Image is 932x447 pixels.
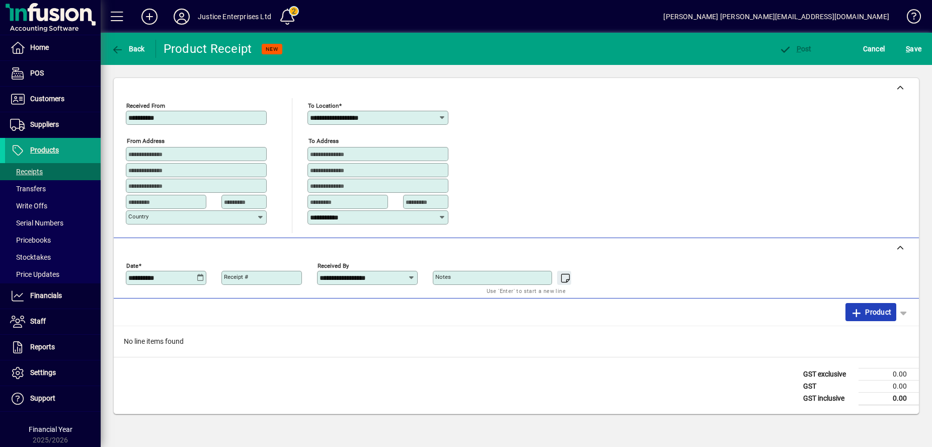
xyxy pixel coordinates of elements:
span: Back [111,45,145,53]
mat-hint: Use 'Enter' to start a new line [487,285,566,296]
div: Product Receipt [164,41,252,57]
mat-label: Country [128,213,148,220]
a: Price Updates [5,266,101,283]
span: Product [850,304,891,320]
td: GST inclusive [798,392,859,405]
span: Cancel [863,41,885,57]
button: Save [903,40,924,58]
button: Cancel [861,40,888,58]
a: Settings [5,360,101,386]
span: Serial Numbers [10,219,63,227]
a: Customers [5,87,101,112]
span: Price Updates [10,270,59,278]
span: Suppliers [30,120,59,128]
span: Staff [30,317,46,325]
span: P [797,45,801,53]
a: Support [5,386,101,411]
span: Write Offs [10,202,47,210]
a: Knowledge Base [899,2,919,35]
mat-label: Received by [318,262,349,269]
a: Transfers [5,180,101,197]
a: Serial Numbers [5,214,101,232]
app-page-header-button: Back [101,40,156,58]
span: Financials [30,291,62,300]
a: Pricebooks [5,232,101,249]
mat-label: Receipt # [224,273,248,280]
span: POS [30,69,44,77]
span: ost [779,45,812,53]
span: Customers [30,95,64,103]
a: Write Offs [5,197,101,214]
a: Receipts [5,163,101,180]
span: Stocktakes [10,253,51,261]
span: Support [30,394,55,402]
span: Home [30,43,49,51]
span: ave [906,41,921,57]
span: Settings [30,368,56,377]
mat-label: Notes [435,273,451,280]
td: GST exclusive [798,368,859,380]
div: No line items found [114,326,919,357]
span: Transfers [10,185,46,193]
td: 0.00 [859,392,919,405]
td: 0.00 [859,368,919,380]
button: Product [845,303,896,321]
button: Back [109,40,147,58]
mat-label: Date [126,262,138,269]
a: POS [5,61,101,86]
span: NEW [266,46,278,52]
mat-label: Received From [126,102,165,109]
span: S [906,45,910,53]
span: Receipts [10,168,43,176]
span: Products [30,146,59,154]
a: Financials [5,283,101,309]
a: Stocktakes [5,249,101,266]
a: Suppliers [5,112,101,137]
a: Staff [5,309,101,334]
span: Reports [30,343,55,351]
mat-label: To location [308,102,339,109]
a: Reports [5,335,101,360]
span: Pricebooks [10,236,51,244]
a: Home [5,35,101,60]
button: Add [133,8,166,26]
td: 0.00 [859,380,919,392]
div: Justice Enterprises Ltd [198,9,271,25]
td: GST [798,380,859,392]
span: Financial Year [29,425,72,433]
div: [PERSON_NAME] [PERSON_NAME][EMAIL_ADDRESS][DOMAIN_NAME] [663,9,889,25]
button: Post [776,40,814,58]
button: Profile [166,8,198,26]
